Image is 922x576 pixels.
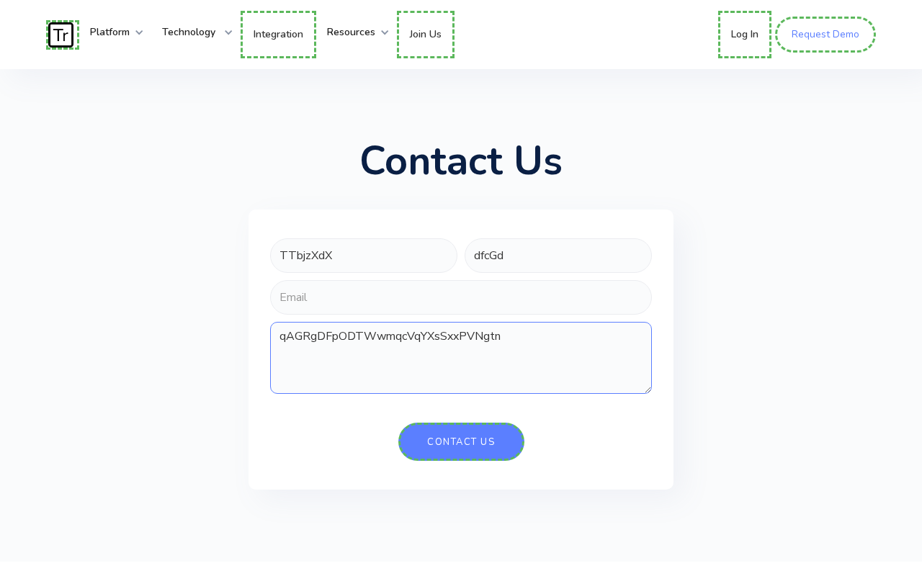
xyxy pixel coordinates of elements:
[162,25,215,39] strong: Technology
[79,11,144,54] div: Platform
[270,238,652,461] form: FORM-CONTACT-US
[46,20,79,50] a: home
[270,280,652,315] input: Email
[718,11,771,58] a: Log In
[327,25,375,39] strong: Resources
[775,17,876,53] a: Request Demo
[397,11,455,58] a: Join Us
[241,11,316,58] a: Integration
[359,141,563,181] h1: Contact Us
[465,238,652,273] input: Last Name
[151,11,233,54] div: Technology
[270,238,457,273] input: First Name
[316,11,390,54] div: Resources
[398,423,524,461] input: Contact Us
[48,22,73,48] img: Traces Logo
[90,25,130,39] strong: Platform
